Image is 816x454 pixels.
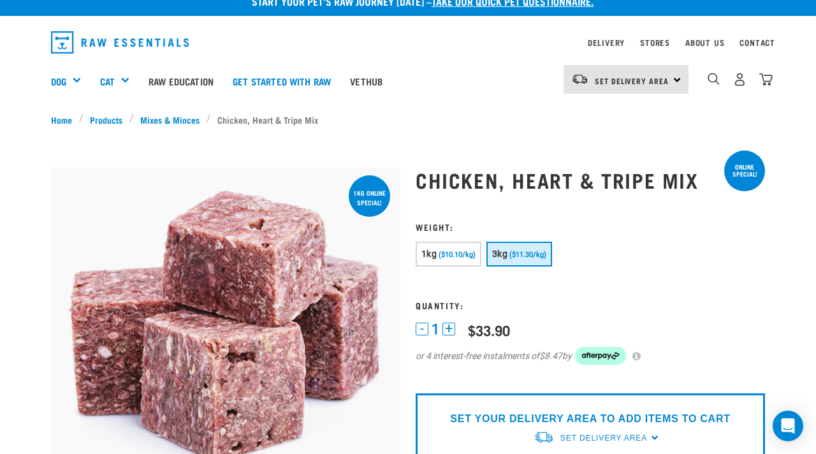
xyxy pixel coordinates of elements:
span: ($10.10/kg) [439,251,476,259]
img: van-moving.png [534,430,554,444]
a: Get started with Raw [223,55,340,106]
img: van-moving.png [571,73,588,85]
span: ($11.30/kg) [509,251,546,259]
div: Open Intercom Messenger [773,411,803,441]
a: Products [84,113,129,126]
img: Raw Essentials Logo [51,31,189,54]
button: 1kg ($10.10/kg) [416,242,481,267]
a: Mixes & Minces [134,113,207,126]
a: Contact [739,40,775,45]
a: Stores [640,40,670,45]
img: user.png [733,73,747,86]
span: 1 [432,323,439,336]
a: Delivery [588,40,625,45]
img: home-icon@2x.png [759,73,773,86]
span: 1kg [421,249,437,259]
div: $33.90 [468,322,510,338]
h3: Quantity: [416,300,765,310]
nav: breadcrumbs [51,113,765,126]
span: Set Delivery Area [560,434,647,443]
img: home-icon-1@2x.png [708,73,720,85]
button: - [416,323,428,335]
button: 3kg ($11.30/kg) [486,242,552,267]
a: Vethub [340,55,392,106]
button: + [442,323,455,335]
p: SET YOUR DELIVERY AREA TO ADD ITEMS TO CART [450,411,730,427]
a: About Us [685,40,724,45]
h1: Chicken, Heart & Tripe Mix [416,168,765,191]
div: or 4 interest-free instalments of by [416,347,765,365]
span: Set Delivery Area [595,78,669,83]
a: Home [51,113,79,126]
span: 3kg [492,249,507,259]
h3: Weight: [416,222,765,231]
a: Cat [100,74,115,89]
a: Raw Education [139,55,223,106]
a: Dog [51,74,66,89]
img: Afterpay [575,347,626,365]
nav: dropdown navigation [41,26,775,59]
span: $8.47 [539,349,562,363]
